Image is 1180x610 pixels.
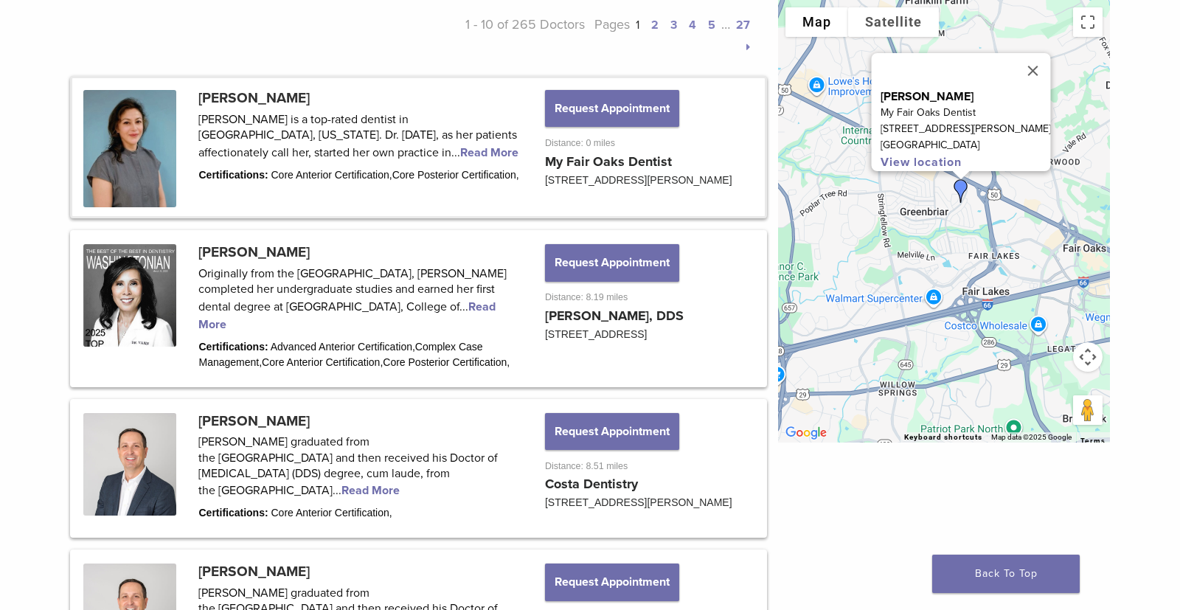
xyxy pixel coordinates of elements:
a: 3 [670,18,677,32]
button: Request Appointment [545,244,679,281]
a: Open this area in Google Maps (opens a new window) [782,423,830,443]
button: Drag Pegman onto the map to open Street View [1073,395,1103,425]
button: Toggle fullscreen view [1073,7,1103,37]
a: Terms (opens in new tab) [1080,437,1106,446]
a: Back To Top [932,555,1080,593]
button: Request Appointment [545,564,679,600]
p: [GEOGRAPHIC_DATA] [881,137,1051,153]
button: Close [1016,53,1051,89]
a: 1 [636,18,639,32]
button: Keyboard shortcuts [904,432,982,443]
div: Dr. Komal Karmacharya [943,173,979,209]
p: Pages [585,13,757,58]
button: Show street map [785,7,848,37]
a: 2 [651,18,659,32]
button: Request Appointment [545,90,679,127]
p: My Fair Oaks Dentist [881,105,1051,121]
img: Google [782,423,830,443]
p: [STREET_ADDRESS][PERSON_NAME] [881,121,1051,137]
p: [PERSON_NAME] [881,89,1051,105]
button: Map camera controls [1073,342,1103,372]
a: 27 [736,18,750,32]
p: 1 - 10 of 265 Doctors [413,13,585,58]
span: Map data ©2025 Google [991,433,1072,441]
button: Request Appointment [545,413,679,450]
span: … [721,16,730,32]
a: View location [881,155,962,170]
a: 4 [689,18,696,32]
a: 5 [708,18,715,32]
button: Show satellite imagery [848,7,939,37]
